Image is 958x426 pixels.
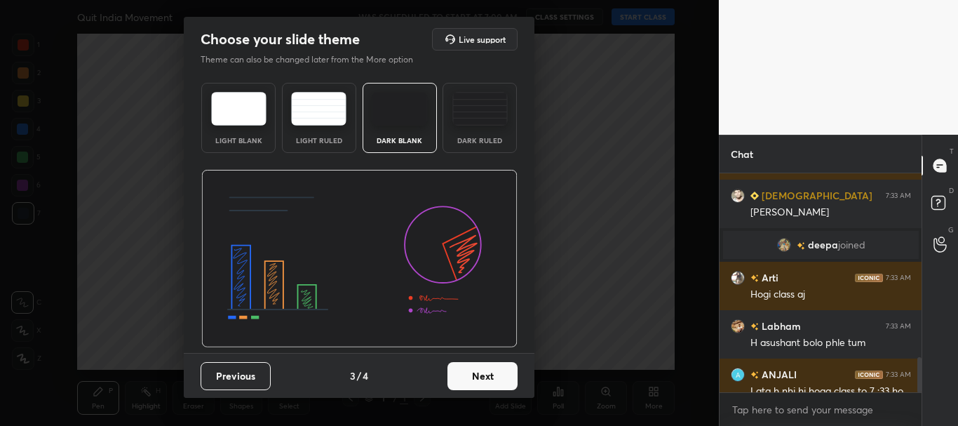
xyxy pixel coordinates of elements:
[855,274,883,282] img: iconic-dark.1390631f.png
[350,368,356,383] h4: 3
[949,185,954,196] p: D
[459,35,506,44] h5: Live support
[750,288,911,302] div: Hogi class aj
[372,137,428,144] div: Dark Blank
[750,274,759,282] img: no-rating-badge.077c3623.svg
[759,270,778,285] h6: Arti
[720,135,764,173] p: Chat
[837,239,865,251] span: joined
[211,92,267,126] img: lightTheme.e5ed3b09.svg
[731,271,745,285] img: 663e88a4901944ba973207cbd8b366fa.jpg
[201,30,360,48] h2: Choose your slide theme
[776,238,790,252] img: 1f29cecb4a2a425e99277db44f2b6ff7.jpg
[759,367,797,382] h6: ANJALI
[750,371,759,379] img: no-rating-badge.077c3623.svg
[759,188,872,203] h6: [DEMOGRAPHIC_DATA]
[201,362,271,390] button: Previous
[720,173,922,392] div: grid
[886,192,911,200] div: 7:33 AM
[731,189,745,203] img: e00a86c3b213441095651c84543144f7.jpg
[291,137,347,144] div: Light Ruled
[750,323,759,331] img: no-rating-badge.077c3623.svg
[855,371,883,379] img: iconic-dark.1390631f.png
[372,92,427,126] img: darkTheme.f0cc69e5.svg
[886,371,911,379] div: 7:33 AM
[886,274,911,282] div: 7:33 AM
[750,206,911,220] div: [PERSON_NAME]
[750,385,911,411] div: Lgta h nhi hi hoga class to 7 :33 ho gya h
[948,225,954,235] p: G
[357,368,361,383] h4: /
[447,362,518,390] button: Next
[210,137,267,144] div: Light Blank
[759,319,801,333] h6: Labham
[201,53,428,66] p: Theme can also be changed later from the More option
[731,319,745,333] img: 9d3c1862d051477287105a986f4ab0ce.jpg
[452,137,508,144] div: Dark Ruled
[807,239,837,251] span: deepa
[201,170,518,348] img: darkThemeBanner.d06ce4a2.svg
[750,336,911,350] div: H asushant bolo phle tum
[950,146,954,157] p: T
[452,92,508,126] img: darkRuledTheme.de295e13.svg
[886,322,911,331] div: 7:33 AM
[750,192,759,200] img: Learner_Badge_beginner_1_8b307cf2a0.svg
[291,92,346,126] img: lightRuledTheme.5fabf969.svg
[731,368,745,382] img: a6e5171327a049c58f15292e696f5022.jpg
[363,368,368,383] h4: 4
[796,242,804,250] img: no-rating-badge.077c3623.svg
